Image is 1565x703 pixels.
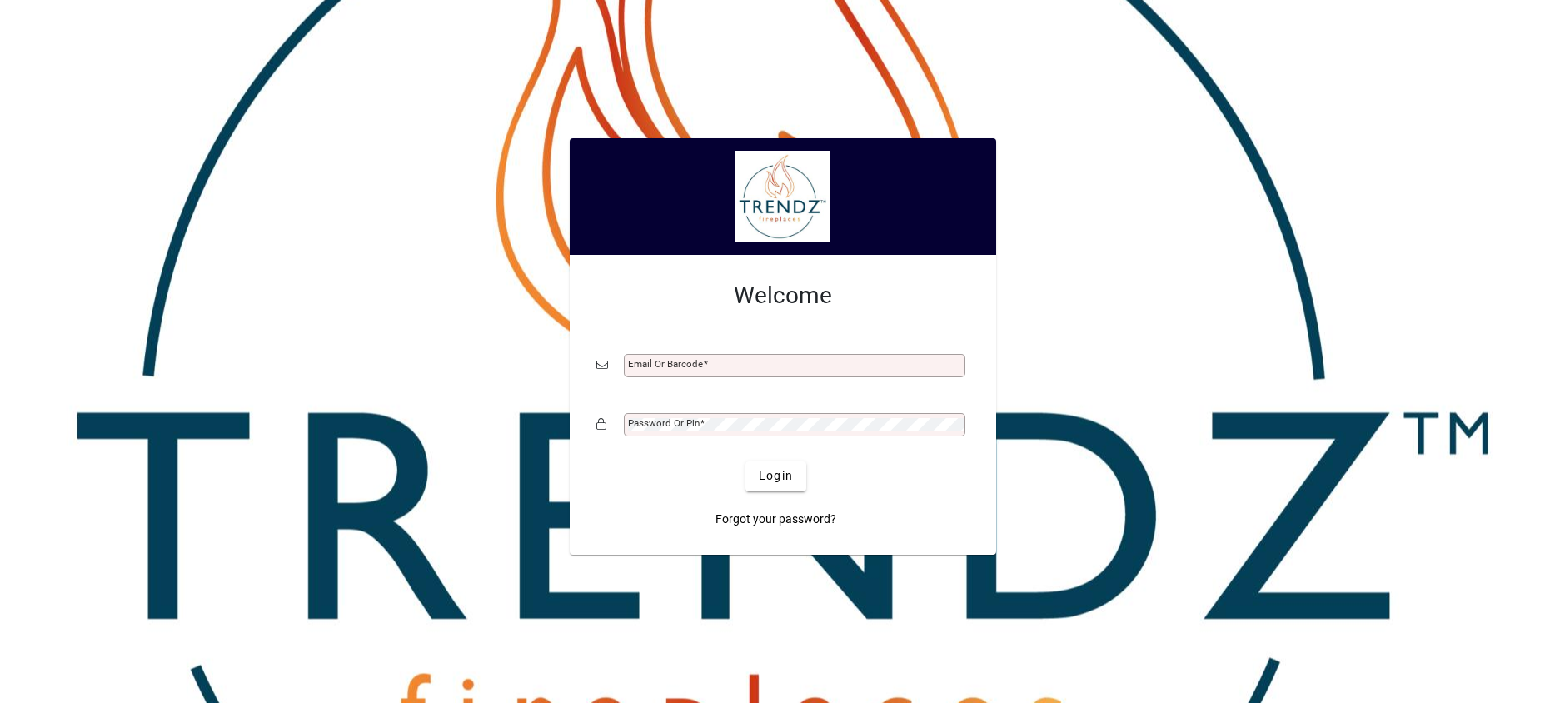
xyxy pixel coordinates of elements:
a: Forgot your password? [709,505,843,535]
h2: Welcome [596,282,969,310]
span: Login [759,467,793,485]
button: Login [745,461,806,491]
span: Forgot your password? [715,511,836,528]
mat-label: Email or Barcode [628,358,703,370]
mat-label: Password or Pin [628,417,700,429]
